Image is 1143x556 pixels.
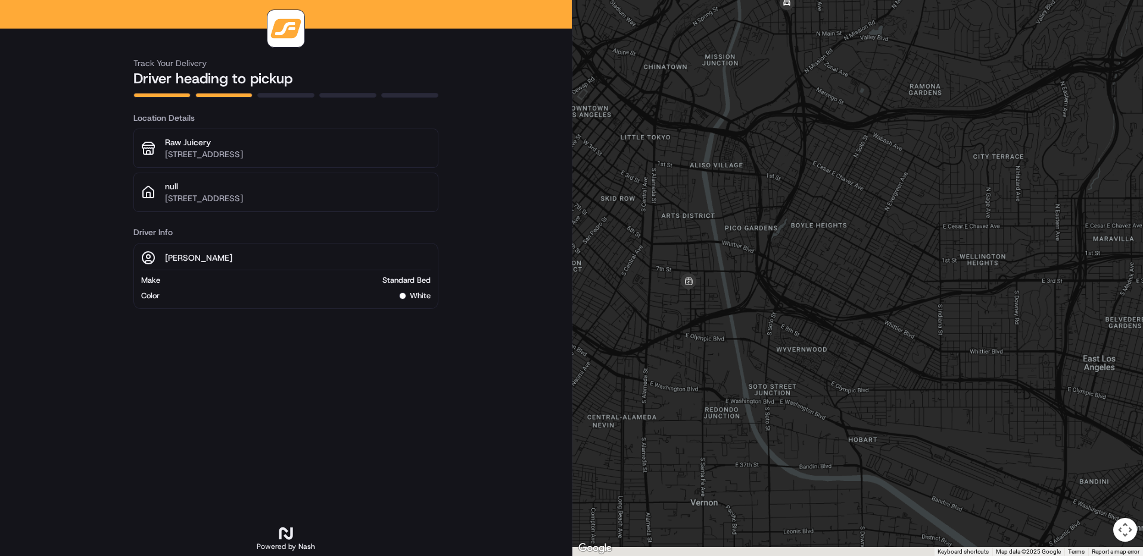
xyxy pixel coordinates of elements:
[298,542,315,551] span: Nash
[996,548,1061,555] span: Map data ©2025 Google
[1068,548,1085,555] a: Terms (opens in new tab)
[1092,548,1139,555] a: Report a map error
[165,252,232,264] p: [PERSON_NAME]
[575,541,615,556] a: Open this area in Google Maps (opens a new window)
[133,57,438,69] h3: Track Your Delivery
[938,548,989,556] button: Keyboard shortcuts
[141,291,160,301] span: Color
[257,542,315,551] h2: Powered by
[382,275,431,286] span: Standard Bed
[133,69,438,88] h2: Driver heading to pickup
[165,192,431,204] p: [STREET_ADDRESS]
[133,112,438,124] h3: Location Details
[410,291,431,301] span: white
[165,136,431,148] p: Raw Juicery
[270,13,302,45] img: logo-public_tracking_screen-VNDR-1688417501853.png
[575,541,615,556] img: Google
[133,226,438,238] h3: Driver Info
[1113,518,1137,542] button: Map camera controls
[165,180,431,192] p: null
[141,275,160,286] span: Make
[165,148,431,160] p: [STREET_ADDRESS]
